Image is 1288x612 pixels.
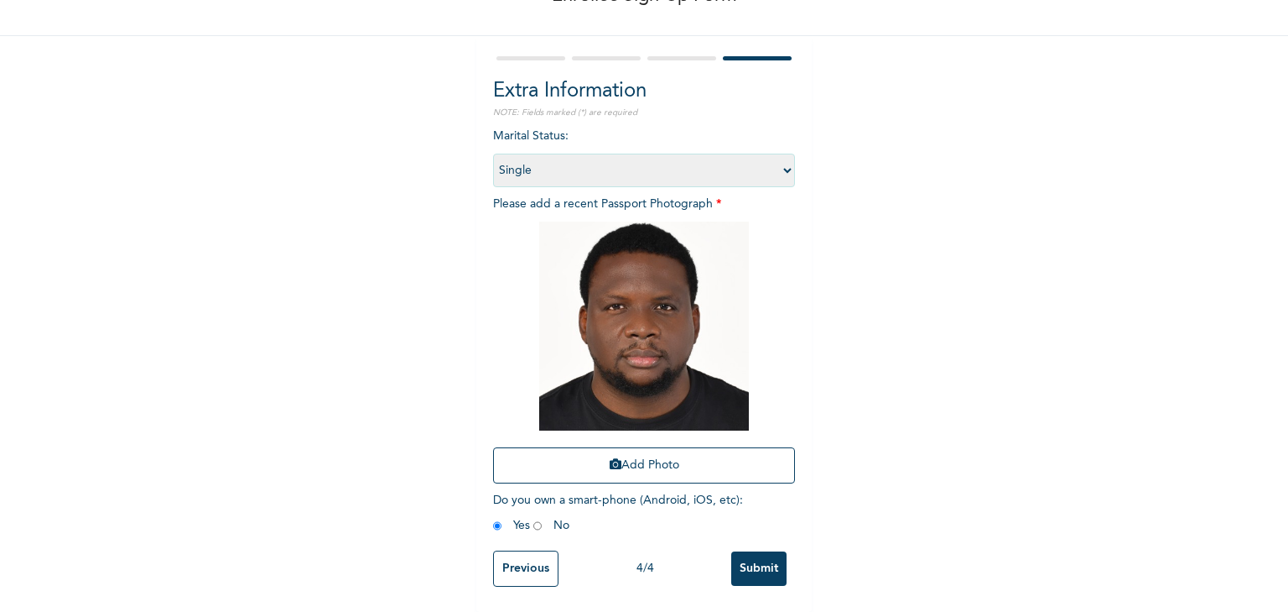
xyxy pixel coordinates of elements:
span: Please add a recent Passport Photograph [493,198,795,492]
img: Crop [539,222,749,431]
span: Marital Status : [493,130,795,176]
input: Submit [731,552,787,586]
p: NOTE: Fields marked (*) are required [493,107,795,119]
h2: Extra Information [493,76,795,107]
span: Do you own a smart-phone (Android, iOS, etc) : Yes No [493,494,743,531]
input: Previous [493,551,558,587]
div: 4 / 4 [558,560,731,578]
button: Add Photo [493,447,795,484]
